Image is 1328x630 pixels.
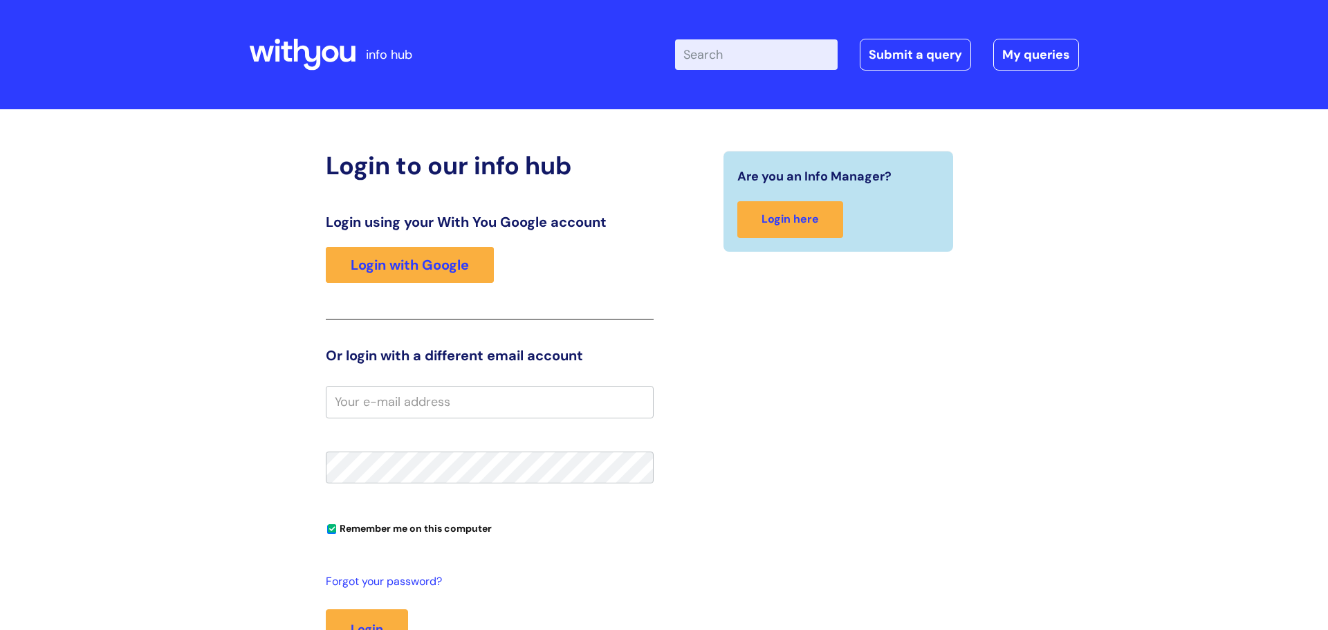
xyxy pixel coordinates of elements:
a: Login here [737,201,843,238]
input: Your e-mail address [326,386,654,418]
div: You can uncheck this option if you're logging in from a shared device [326,517,654,539]
h2: Login to our info hub [326,151,654,180]
a: Forgot your password? [326,572,647,592]
span: Are you an Info Manager? [737,165,892,187]
h3: Login using your With You Google account [326,214,654,230]
a: Submit a query [860,39,971,71]
label: Remember me on this computer [326,519,492,535]
p: info hub [366,44,412,66]
h3: Or login with a different email account [326,347,654,364]
input: Remember me on this computer [327,525,336,534]
a: My queries [993,39,1079,71]
a: Login with Google [326,247,494,283]
input: Search [675,39,838,70]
